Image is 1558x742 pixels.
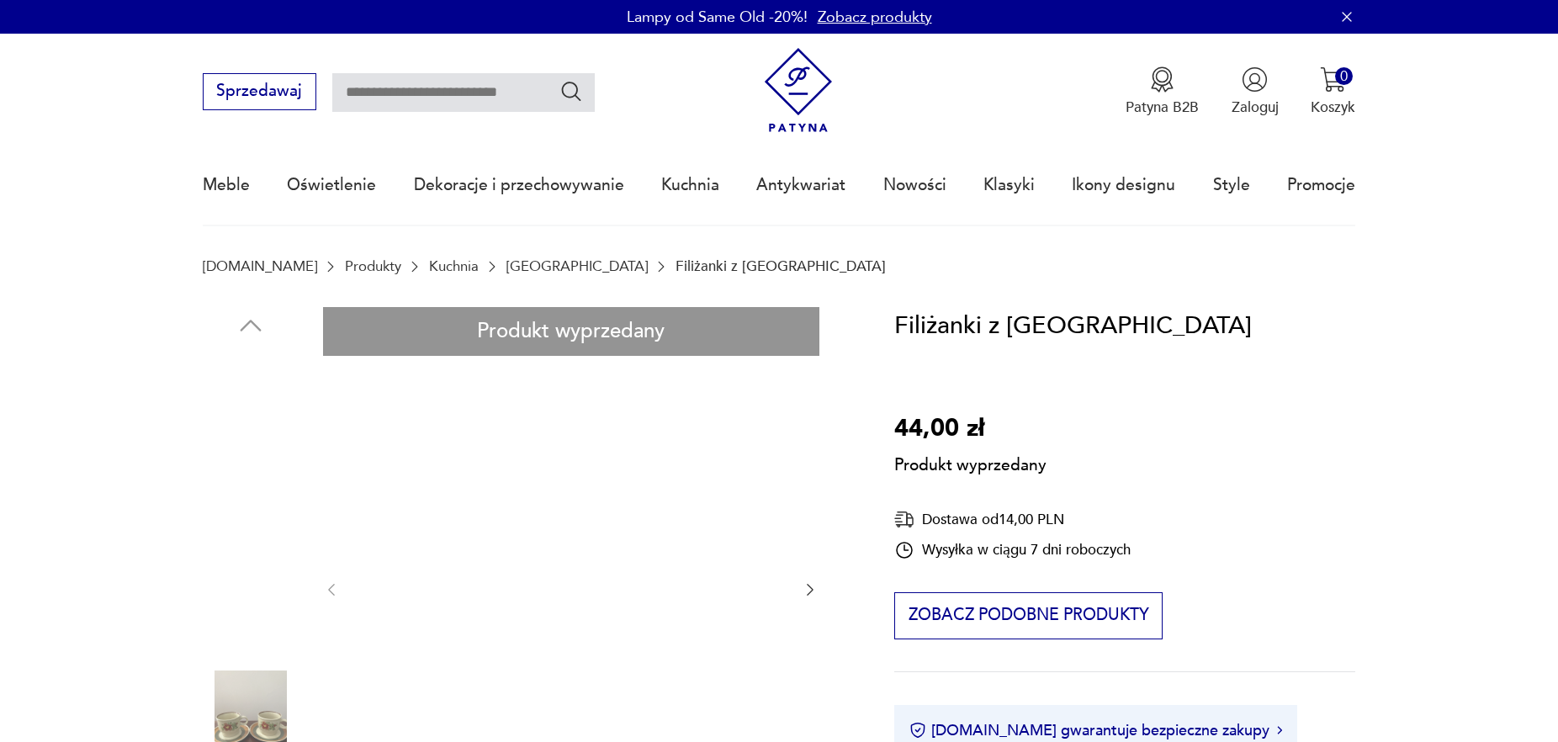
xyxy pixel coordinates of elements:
[345,258,401,274] a: Produkty
[414,146,624,224] a: Dekoracje i przechowywanie
[894,307,1252,346] h1: Filiżanki z [GEOGRAPHIC_DATA]
[661,146,719,224] a: Kuchnia
[559,79,584,103] button: Szukaj
[894,592,1163,639] button: Zobacz podobne produkty
[894,509,1131,530] div: Dostawa od 14,00 PLN
[203,73,316,110] button: Sprzedawaj
[1277,726,1282,734] img: Ikona strzałki w prawo
[506,258,648,274] a: [GEOGRAPHIC_DATA]
[627,7,808,28] p: Lampy od Same Old -20%!
[1126,66,1199,117] button: Patyna B2B
[756,48,841,133] img: Patyna - sklep z meblami i dekoracjami vintage
[1213,146,1250,224] a: Style
[429,258,479,274] a: Kuchnia
[203,146,250,224] a: Meble
[894,540,1131,560] div: Wysyłka w ciągu 7 dni roboczych
[894,448,1047,477] p: Produkt wyprzedany
[1072,146,1175,224] a: Ikony designu
[883,146,946,224] a: Nowości
[1232,98,1279,117] p: Zaloguj
[1311,66,1355,117] button: 0Koszyk
[909,722,926,739] img: Ikona certyfikatu
[1242,66,1268,93] img: Ikonka użytkownika
[1335,67,1353,85] div: 0
[894,509,914,530] img: Ikona dostawy
[756,146,845,224] a: Antykwariat
[287,146,376,224] a: Oświetlenie
[894,410,1047,448] p: 44,00 zł
[1287,146,1355,224] a: Promocje
[1126,66,1199,117] a: Ikona medaluPatyna B2B
[1311,98,1355,117] p: Koszyk
[1149,66,1175,93] img: Ikona medalu
[1126,98,1199,117] p: Patyna B2B
[818,7,932,28] a: Zobacz produkty
[909,720,1282,741] button: [DOMAIN_NAME] gwarantuje bezpieczne zakupy
[203,258,317,274] a: [DOMAIN_NAME]
[1232,66,1279,117] button: Zaloguj
[203,86,316,99] a: Sprzedawaj
[1320,66,1346,93] img: Ikona koszyka
[676,258,886,274] p: Filiżanki z [GEOGRAPHIC_DATA]
[983,146,1035,224] a: Klasyki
